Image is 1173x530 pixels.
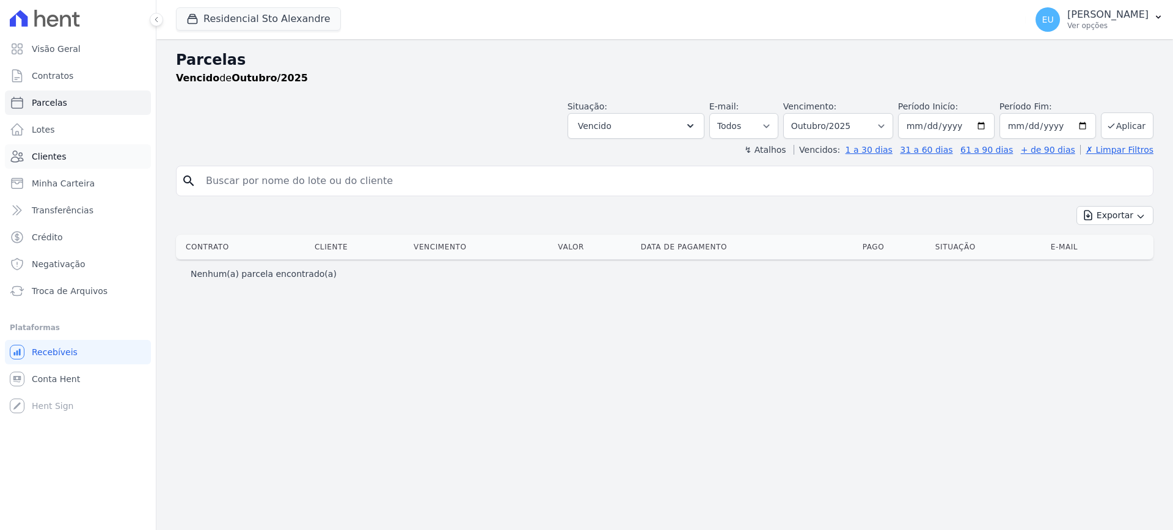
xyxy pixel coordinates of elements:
[930,235,1046,259] th: Situação
[191,268,337,280] p: Nenhum(a) parcela encontrado(a)
[176,7,341,31] button: Residencial Sto Alexandre
[409,235,553,259] th: Vencimento
[5,144,151,169] a: Clientes
[794,145,840,155] label: Vencidos:
[5,64,151,88] a: Contratos
[846,145,893,155] a: 1 a 30 dias
[181,174,196,188] i: search
[310,235,409,259] th: Cliente
[1042,15,1054,24] span: EU
[5,367,151,391] a: Conta Hent
[5,171,151,196] a: Minha Carteira
[1067,21,1149,31] p: Ver opções
[744,145,786,155] label: ↯ Atalhos
[568,113,704,139] button: Vencido
[553,235,635,259] th: Valor
[32,43,81,55] span: Visão Geral
[5,340,151,364] a: Recebíveis
[709,101,739,111] label: E-mail:
[1046,235,1131,259] th: E-mail
[32,258,86,270] span: Negativação
[5,252,151,276] a: Negativação
[32,177,95,190] span: Minha Carteira
[32,373,80,385] span: Conta Hent
[1026,2,1173,37] button: EU [PERSON_NAME] Ver opções
[199,169,1148,193] input: Buscar por nome do lote ou do cliente
[32,97,67,109] span: Parcelas
[32,204,93,216] span: Transferências
[999,100,1096,113] label: Período Fim:
[176,72,219,84] strong: Vencido
[783,101,836,111] label: Vencimento:
[232,72,308,84] strong: Outubro/2025
[960,145,1013,155] a: 61 a 90 dias
[5,117,151,142] a: Lotes
[1021,145,1075,155] a: + de 90 dias
[32,123,55,136] span: Lotes
[858,235,930,259] th: Pago
[32,346,78,358] span: Recebíveis
[1067,9,1149,21] p: [PERSON_NAME]
[176,71,308,86] p: de
[5,90,151,115] a: Parcelas
[5,279,151,303] a: Troca de Arquivos
[568,101,607,111] label: Situação:
[10,320,146,335] div: Plataformas
[176,235,310,259] th: Contrato
[900,145,952,155] a: 31 a 60 dias
[5,225,151,249] a: Crédito
[5,198,151,223] a: Transferências
[176,49,1153,71] h2: Parcelas
[32,285,108,297] span: Troca de Arquivos
[1080,145,1153,155] a: ✗ Limpar Filtros
[32,70,73,82] span: Contratos
[636,235,858,259] th: Data de Pagamento
[32,231,63,243] span: Crédito
[1101,112,1153,139] button: Aplicar
[578,119,612,133] span: Vencido
[898,101,958,111] label: Período Inicío:
[32,150,66,163] span: Clientes
[5,37,151,61] a: Visão Geral
[1076,206,1153,225] button: Exportar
